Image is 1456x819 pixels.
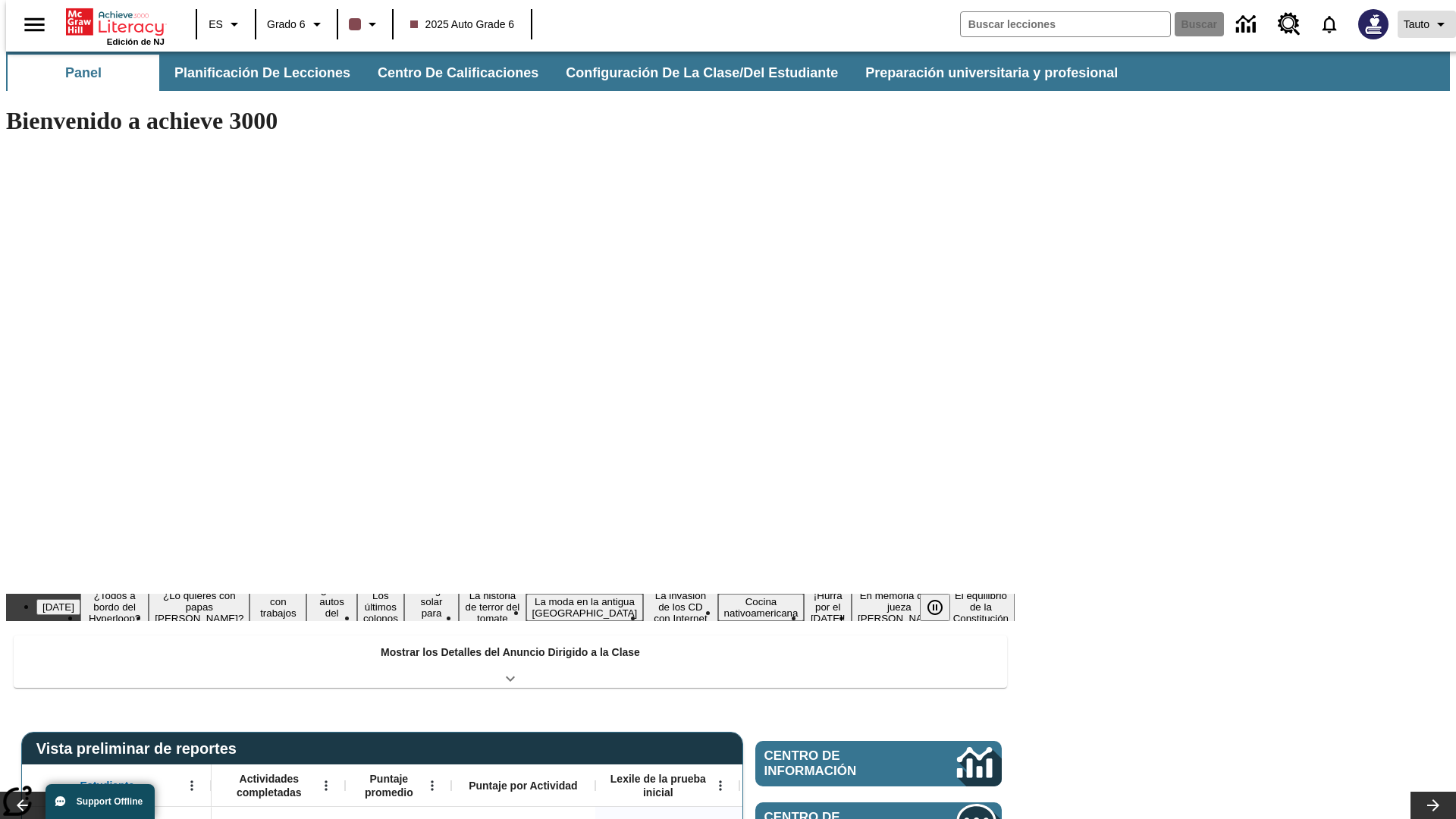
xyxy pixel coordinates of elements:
button: Diapositiva 5 ¿Los autos del futuro? [306,582,356,632]
button: Diapositiva 2 ¿Todos a bordo del Hyperloop? [80,588,149,626]
span: Support Offline [77,796,143,807]
button: Planificación de lecciones [162,55,362,91]
button: Perfil/Configuración [1398,11,1456,38]
a: Notificaciones [1310,5,1349,44]
button: Diapositiva 8 La historia de terror del tomate [459,588,526,626]
div: Pausar [920,594,965,621]
button: Support Offline [45,784,155,819]
div: Subbarra de navegación [6,55,1131,91]
button: Panel [8,55,159,91]
button: Diapositiva 6 Los últimos colonos [357,588,404,626]
a: Centro de información [1227,4,1269,45]
span: Edición de NJ [107,37,165,46]
button: Configuración de la clase/del estudiante [554,55,850,91]
span: Puntaje por Actividad [469,779,577,792]
div: Portada [66,5,165,46]
span: Puntaje promedio [353,772,425,799]
button: Lenguaje: ES, Selecciona un idioma [202,11,250,38]
button: Abrir menú [709,774,732,797]
a: Portada [66,7,165,37]
span: Estudiante [80,779,135,792]
button: Carrusel de lecciones, seguir [1410,792,1456,819]
button: Abrir menú [315,774,337,797]
button: Diapositiva 12 ¡Hurra por el Día de la Constitución! [804,588,852,626]
h1: Bienvenido a achieve 3000 [6,107,1015,135]
button: Diapositiva 7 Energía solar para todos [404,582,459,632]
button: Diapositiva 10 La invasión de los CD con Internet [643,588,717,626]
span: ES [209,17,223,33]
button: Abrir el menú lateral [12,2,57,47]
button: Diapositiva 1 Día del Trabajo [36,599,80,615]
button: Centro de calificaciones [366,55,551,91]
input: Buscar campo [961,12,1170,36]
span: Vista preliminar de reportes [36,740,244,758]
img: Avatar [1358,9,1389,39]
button: Abrir menú [421,774,444,797]
button: Grado: Grado 6, Elige un grado [261,11,332,38]
p: Mostrar los Detalles del Anuncio Dirigido a la Clase [381,645,640,661]
button: Diapositiva 3 ¿Lo quieres con papas fritas? [149,588,249,626]
button: Diapositiva 14 El equilibrio de la Constitución [947,588,1015,626]
button: Preparación universitaria y profesional [853,55,1130,91]
button: Pausar [920,594,950,621]
span: Lexile de la prueba inicial [603,772,714,799]
span: Grado 6 [267,17,306,33]
a: Centro de recursos, Se abrirá en una pestaña nueva. [1269,4,1310,45]
button: Abrir menú [180,774,203,797]
div: Subbarra de navegación [6,52,1450,91]
button: El color de la clase es café oscuro. Cambiar el color de la clase. [343,11,388,38]
span: Tauto [1404,17,1429,33]
button: Diapositiva 4 Niños con trabajos sucios [249,582,306,632]
span: Actividades completadas [219,772,319,799]
a: Centro de información [755,741,1002,786]
button: Diapositiva 9 La moda en la antigua Roma [526,594,644,621]
span: 2025 Auto Grade 6 [410,17,515,33]
button: Escoja un nuevo avatar [1349,5,1398,44]
div: Mostrar los Detalles del Anuncio Dirigido a la Clase [14,635,1007,688]
span: Centro de información [764,748,906,779]
button: Diapositiva 13 En memoria de la jueza O'Connor [852,588,947,626]
button: Diapositiva 11 Cocina nativoamericana [718,594,805,621]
